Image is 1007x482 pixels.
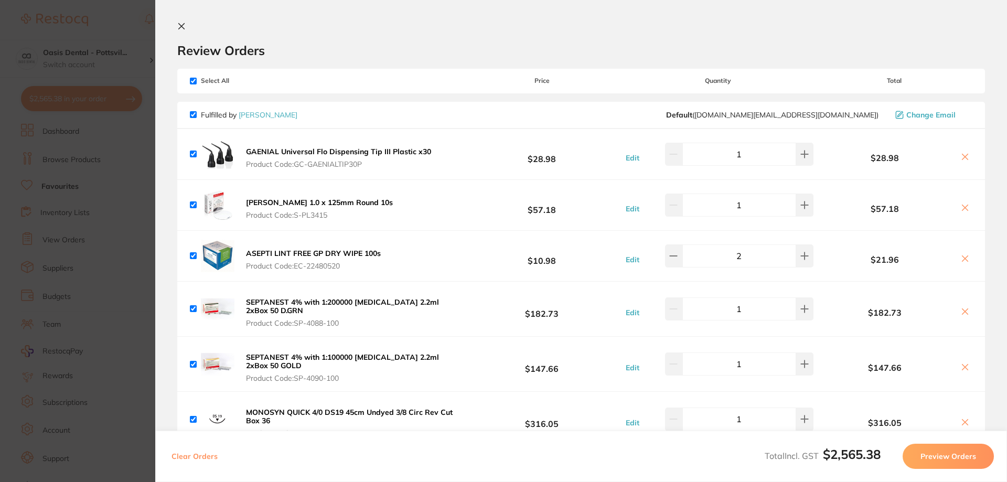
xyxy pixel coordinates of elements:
[623,418,642,427] button: Edit
[623,153,642,163] button: Edit
[464,246,620,265] b: $10.98
[903,444,994,469] button: Preview Orders
[464,144,620,164] b: $28.98
[246,262,381,270] span: Product Code: EC-22480520
[816,153,954,163] b: $28.98
[666,111,879,119] span: customer.care@henryschein.com.au
[816,204,954,213] b: $57.18
[201,188,234,222] img: ZjN5Z250bw
[666,110,692,120] b: Default
[246,160,431,168] span: Product Code: GC-GAENIALTIP30P
[816,308,954,317] b: $182.73
[464,355,620,374] b: $147.66
[246,429,460,437] span: Product Code: AE-C0025002
[243,408,464,438] button: MONOSYN QUICK 4/0 DS19 45cm Undyed 3/8 Circ Rev Cut Box 36 Product Code:AE-C0025002
[823,446,881,462] b: $2,565.38
[464,299,620,318] b: $182.73
[243,249,384,271] button: ASEPTI LINT FREE GP DRY WIPE 100s Product Code:EC-22480520
[246,408,453,425] b: MONOSYN QUICK 4/0 DS19 45cm Undyed 3/8 Circ Rev Cut Box 36
[201,111,297,119] p: Fulfilled by
[464,195,620,215] b: $57.18
[892,110,972,120] button: Change Email
[906,111,956,119] span: Change Email
[623,255,642,264] button: Edit
[246,198,393,207] b: [PERSON_NAME] 1.0 x 125mm Round 10s
[201,347,234,381] img: aDF1M2FudA
[201,292,234,326] img: Y2V3OGd5Zg
[623,308,642,317] button: Edit
[246,297,439,315] b: SEPTANEST 4% with 1:200000 [MEDICAL_DATA] 2.2ml 2xBox 50 D.GRN
[816,77,972,84] span: Total
[246,319,460,327] span: Product Code: SP-4088-100
[201,137,234,171] img: ZzhrbWNnbQ
[168,444,221,469] button: Clear Orders
[243,297,464,328] button: SEPTANEST 4% with 1:200000 [MEDICAL_DATA] 2.2ml 2xBox 50 D.GRN Product Code:SP-4088-100
[816,363,954,372] b: $147.66
[243,352,464,383] button: SEPTANEST 4% with 1:100000 [MEDICAL_DATA] 2.2ml 2xBox 50 GOLD Product Code:SP-4090-100
[177,42,985,58] h2: Review Orders
[239,110,297,120] a: [PERSON_NAME]
[464,77,620,84] span: Price
[620,77,816,84] span: Quantity
[623,204,642,213] button: Edit
[243,198,396,220] button: [PERSON_NAME] 1.0 x 125mm Round 10s Product Code:S-PL3415
[816,255,954,264] b: $21.96
[464,410,620,429] b: $316.05
[201,402,234,436] img: c2FlOTZubQ
[246,147,431,156] b: GAENIAL Universal Flo Dispensing Tip III Plastic x30
[623,363,642,372] button: Edit
[246,211,393,219] span: Product Code: S-PL3415
[816,418,954,427] b: $316.05
[246,352,439,370] b: SEPTANEST 4% with 1:100000 [MEDICAL_DATA] 2.2ml 2xBox 50 GOLD
[765,451,881,461] span: Total Incl. GST
[190,77,295,84] span: Select All
[246,249,381,258] b: ASEPTI LINT FREE GP DRY WIPE 100s
[201,239,234,273] img: dWdtazJ6dg
[243,147,434,169] button: GAENIAL Universal Flo Dispensing Tip III Plastic x30 Product Code:GC-GAENIALTIP30P
[246,374,460,382] span: Product Code: SP-4090-100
